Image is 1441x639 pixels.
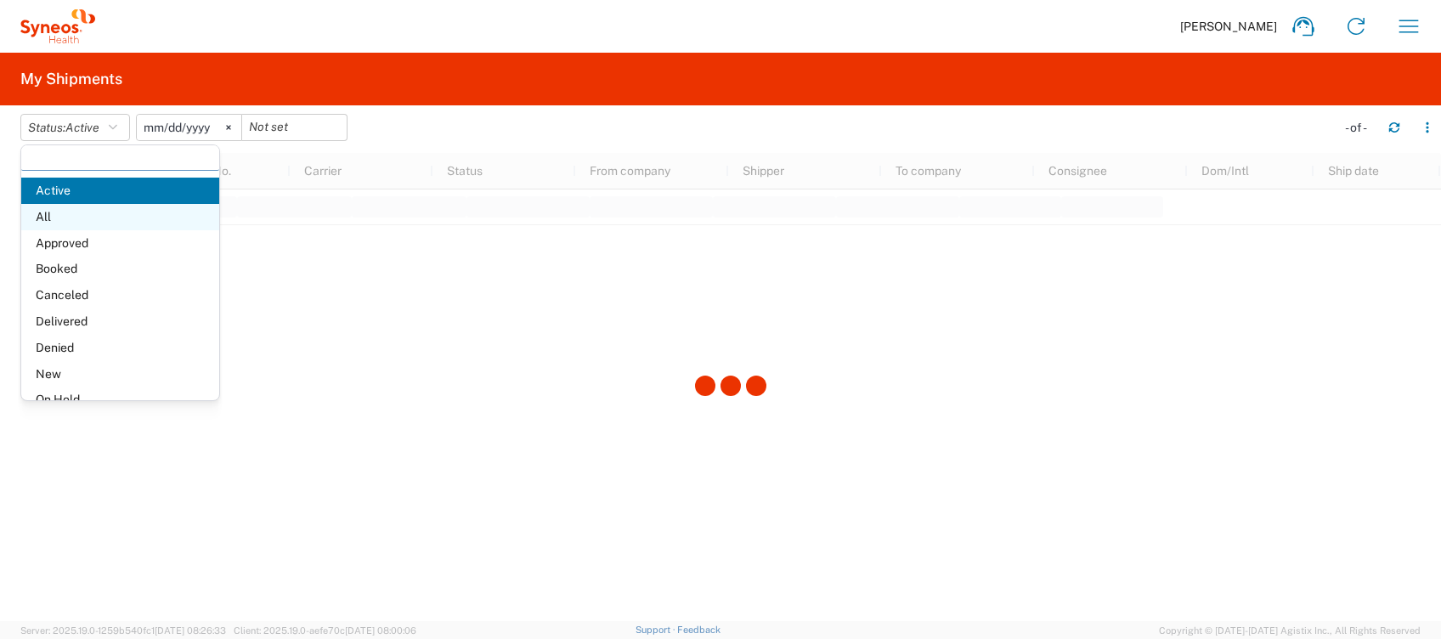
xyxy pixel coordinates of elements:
[21,335,219,361] span: Denied
[21,387,219,413] span: On Hold
[21,308,219,335] span: Delivered
[21,178,219,204] span: Active
[21,230,219,257] span: Approved
[65,121,99,134] span: Active
[677,625,720,635] a: Feedback
[345,625,416,636] span: [DATE] 08:00:06
[21,361,219,387] span: New
[1345,120,1375,135] div: - of -
[234,625,416,636] span: Client: 2025.19.0-aefe70c
[21,204,219,230] span: All
[1159,623,1421,638] span: Copyright © [DATE]-[DATE] Agistix Inc., All Rights Reserved
[21,256,219,282] span: Booked
[20,69,122,89] h2: My Shipments
[137,115,241,140] input: Not set
[155,625,226,636] span: [DATE] 08:26:33
[21,282,219,308] span: Canceled
[20,114,130,141] button: Status:Active
[242,115,347,140] input: Not set
[636,625,678,635] a: Support
[20,625,226,636] span: Server: 2025.19.0-1259b540fc1
[1180,19,1277,34] span: [PERSON_NAME]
